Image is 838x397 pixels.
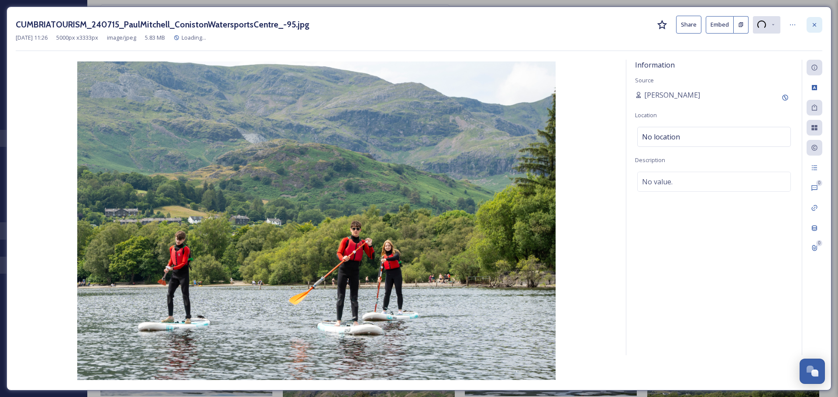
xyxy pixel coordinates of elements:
[107,34,136,42] span: image/jpeg
[182,34,206,41] span: Loading...
[16,18,309,31] h3: CUMBRIATOURISM_240715_PaulMitchell_ConistonWatersportsCentre_-95.jpg
[56,34,98,42] span: 5000 px x 3333 px
[635,156,665,164] span: Description
[642,176,673,187] span: No value.
[642,132,680,142] span: No location
[816,240,822,246] div: 0
[816,180,822,186] div: 0
[16,61,617,380] img: CUMBRIATOURISM_240715_PaulMitchell_ConistonWatersportsCentre_-95.jpg
[635,60,675,70] span: Information
[676,16,701,34] button: Share
[145,34,165,42] span: 5.83 MB
[635,111,657,119] span: Location
[644,90,700,100] span: [PERSON_NAME]
[800,359,825,384] button: Open Chat
[16,34,48,42] span: [DATE] 11:26
[635,76,654,84] span: Source
[706,16,734,34] button: Embed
